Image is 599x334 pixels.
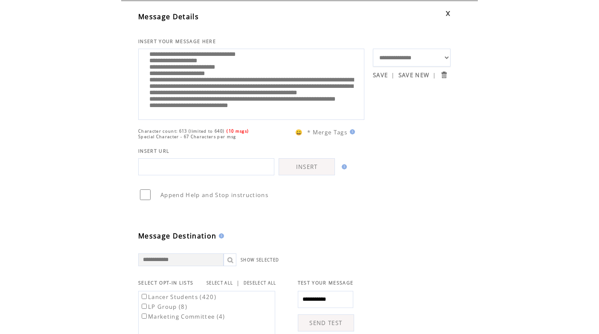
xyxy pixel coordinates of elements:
[138,38,216,44] span: INSERT YOUR MESSAGE HERE
[140,313,225,320] label: Marketing Committee (4)
[160,191,268,199] span: Append Help and Stop instructions
[241,257,279,263] a: SHOW SELECTED
[298,314,354,331] a: SEND TEST
[295,128,303,136] span: 😀
[244,280,276,286] a: DESELECT ALL
[347,129,355,134] img: help.gif
[142,294,147,299] input: Lancer Students (420)
[138,231,216,241] span: Message Destination
[206,280,233,286] a: SELECT ALL
[440,71,448,79] input: Submit
[398,71,430,79] a: SAVE NEW
[216,233,224,238] img: help.gif
[373,71,388,79] a: SAVE
[138,134,236,139] span: Special Character - 67 Characters per msg
[433,71,436,79] span: |
[138,12,199,21] span: Message Details
[142,314,147,319] input: Marketing Committee (4)
[279,158,335,175] a: INSERT
[140,293,216,301] label: Lancer Students (420)
[138,148,169,154] span: INSERT URL
[140,303,187,311] label: LP Group (8)
[142,304,147,309] input: LP Group (8)
[391,71,395,79] span: |
[298,280,354,286] span: TEST YOUR MESSAGE
[138,128,224,134] span: Character count: 613 (limited to 640)
[307,128,347,136] span: * Merge Tags
[236,279,240,287] span: |
[227,128,249,134] span: (10 msgs)
[339,164,347,169] img: help.gif
[138,280,193,286] span: SELECT OPT-IN LISTS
